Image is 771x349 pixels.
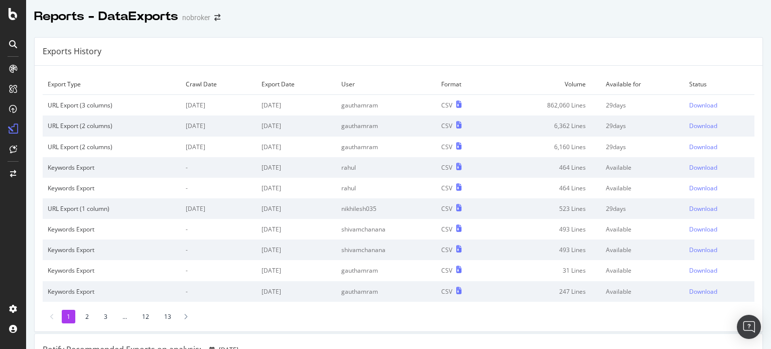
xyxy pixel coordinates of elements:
[601,74,684,95] td: Available for
[336,157,436,178] td: rahul
[43,46,101,57] div: Exports History
[48,266,176,275] div: Keywords Export
[689,163,749,172] a: Download
[492,178,601,198] td: 464 Lines
[606,163,679,172] div: Available
[689,101,717,109] div: Download
[601,137,684,157] td: 29 days
[336,281,436,302] td: gauthamram
[689,101,749,109] a: Download
[441,204,452,213] div: CSV
[48,101,176,109] div: URL Export (3 columns)
[256,240,336,260] td: [DATE]
[181,115,256,136] td: [DATE]
[181,198,256,219] td: [DATE]
[137,310,154,323] li: 12
[117,310,132,323] li: ...
[689,163,717,172] div: Download
[689,246,749,254] a: Download
[441,163,452,172] div: CSV
[737,315,761,339] div: Open Intercom Messenger
[492,198,601,219] td: 523 Lines
[43,74,181,95] td: Export Type
[336,95,436,116] td: gauthamram
[336,260,436,281] td: gauthamram
[492,281,601,302] td: 247 Lines
[689,184,717,192] div: Download
[48,287,176,296] div: Keywords Export
[606,266,679,275] div: Available
[181,281,256,302] td: -
[606,287,679,296] div: Available
[48,163,176,172] div: Keywords Export
[492,74,601,95] td: Volume
[336,115,436,136] td: gauthamram
[181,157,256,178] td: -
[256,137,336,157] td: [DATE]
[256,157,336,178] td: [DATE]
[436,74,492,95] td: Format
[689,184,749,192] a: Download
[336,240,436,260] td: shivamchanana
[492,137,601,157] td: 6,160 Lines
[48,122,176,130] div: URL Export (2 columns)
[256,178,336,198] td: [DATE]
[601,115,684,136] td: 29 days
[689,143,749,151] a: Download
[181,260,256,281] td: -
[441,266,452,275] div: CSV
[48,204,176,213] div: URL Export (1 column)
[181,95,256,116] td: [DATE]
[492,219,601,240] td: 493 Lines
[34,8,178,25] div: Reports - DataExports
[441,143,452,151] div: CSV
[214,14,220,21] div: arrow-right-arrow-left
[689,143,717,151] div: Download
[606,225,679,234] div: Available
[684,74,754,95] td: Status
[689,204,749,213] a: Download
[689,287,717,296] div: Download
[689,225,717,234] div: Download
[689,122,717,130] div: Download
[336,198,436,219] td: nikhilesh035
[336,137,436,157] td: gauthamram
[689,225,749,234] a: Download
[492,240,601,260] td: 493 Lines
[441,246,452,254] div: CSV
[336,219,436,240] td: shivamchanana
[181,219,256,240] td: -
[689,266,717,275] div: Download
[441,122,452,130] div: CSV
[181,178,256,198] td: -
[182,13,210,23] div: nobroker
[601,198,684,219] td: 29 days
[80,310,94,323] li: 2
[441,287,452,296] div: CSV
[48,225,176,234] div: Keywords Export
[689,266,749,275] a: Download
[601,95,684,116] td: 29 days
[441,225,452,234] div: CSV
[689,287,749,296] a: Download
[689,204,717,213] div: Download
[256,219,336,240] td: [DATE]
[336,74,436,95] td: User
[441,184,452,192] div: CSV
[62,310,75,323] li: 1
[492,157,601,178] td: 464 Lines
[441,101,452,109] div: CSV
[606,184,679,192] div: Available
[492,115,601,136] td: 6,362 Lines
[606,246,679,254] div: Available
[99,310,112,323] li: 3
[256,74,336,95] td: Export Date
[48,143,176,151] div: URL Export (2 columns)
[492,95,601,116] td: 862,060 Lines
[256,198,336,219] td: [DATE]
[689,122,749,130] a: Download
[48,246,176,254] div: Keywords Export
[492,260,601,281] td: 31 Lines
[48,184,176,192] div: Keywords Export
[181,74,256,95] td: Crawl Date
